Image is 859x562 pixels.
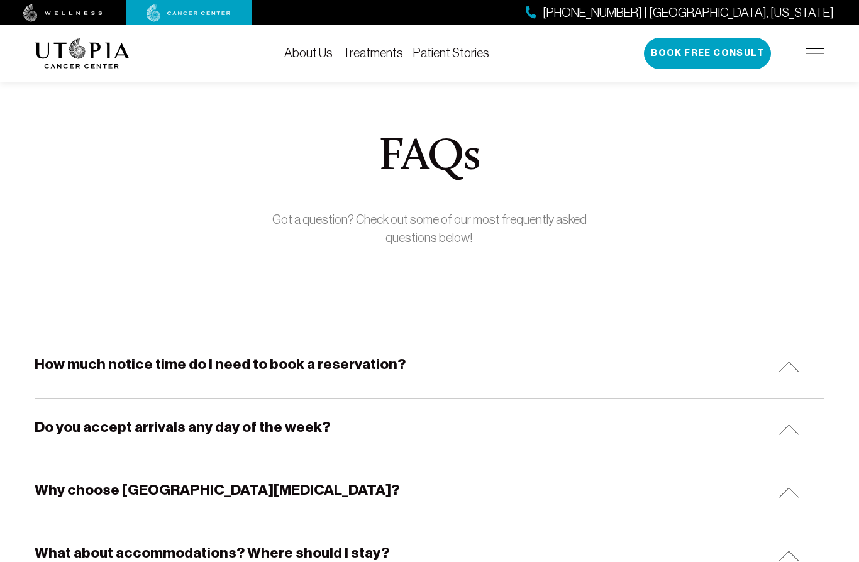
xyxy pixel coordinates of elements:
[284,46,333,60] a: About Us
[147,4,231,22] img: cancer center
[543,4,834,22] span: [PHONE_NUMBER] | [GEOGRAPHIC_DATA], [US_STATE]
[269,211,589,247] p: Got a question? Check out some of our most frequently asked questions below!
[806,48,824,58] img: icon-hamburger
[526,4,834,22] a: [PHONE_NUMBER] | [GEOGRAPHIC_DATA], [US_STATE]
[23,4,103,22] img: wellness
[35,38,130,69] img: logo
[343,46,403,60] a: Treatments
[413,46,489,60] a: Patient Stories
[269,135,589,180] h1: FAQs
[35,417,330,437] h5: Do you accept arrivals any day of the week?
[35,480,399,500] h5: Why choose [GEOGRAPHIC_DATA][MEDICAL_DATA]?
[35,355,406,374] h5: How much notice time do I need to book a reservation?
[644,38,771,69] button: Book Free Consult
